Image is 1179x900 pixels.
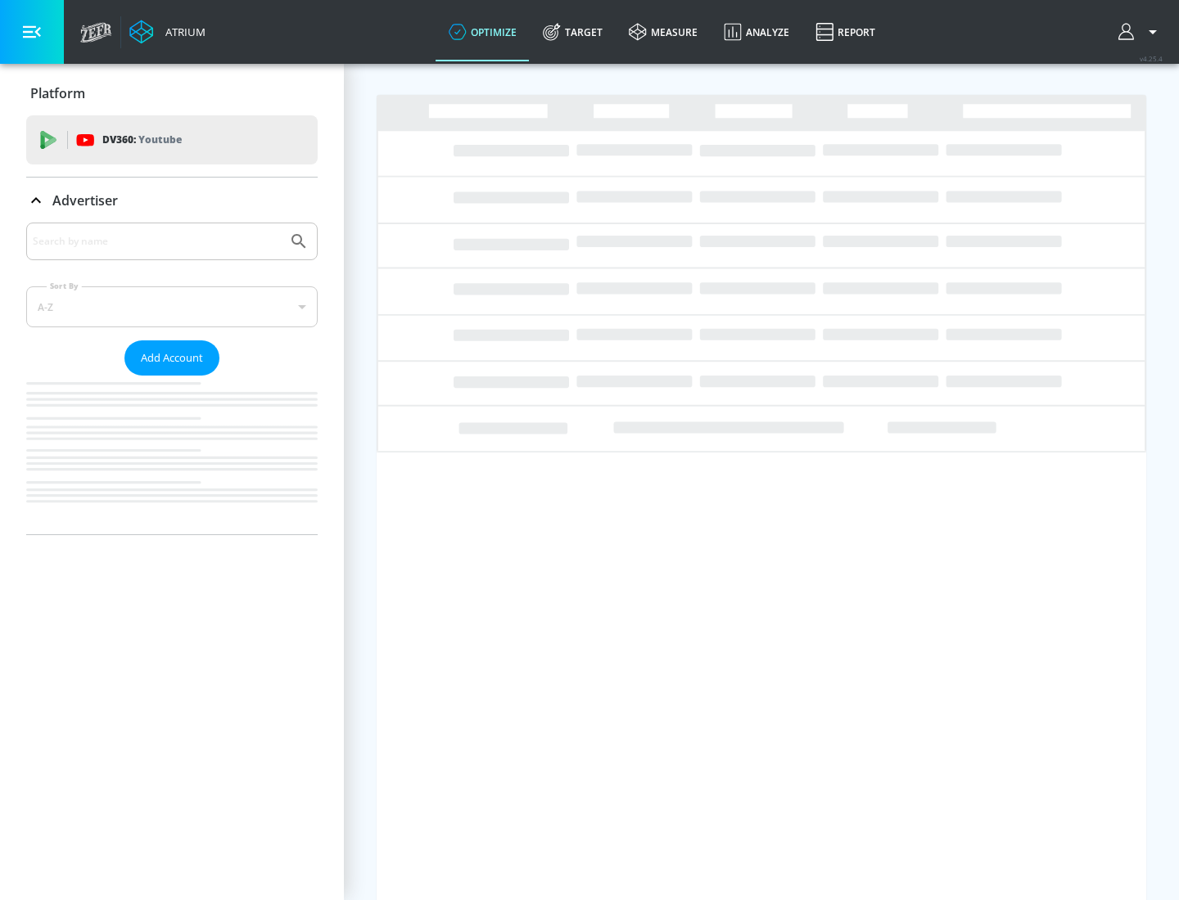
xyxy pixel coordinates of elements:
nav: list of Advertiser [26,376,318,534]
span: v 4.25.4 [1140,54,1163,63]
span: Add Account [141,349,203,367]
div: Platform [26,70,318,116]
div: Advertiser [26,223,318,534]
button: Add Account [124,340,219,376]
label: Sort By [47,281,82,291]
a: Atrium [129,20,206,44]
p: Youtube [138,131,182,148]
a: optimize [436,2,530,61]
a: Report [802,2,888,61]
input: Search by name [33,231,281,252]
a: Target [530,2,616,61]
p: Advertiser [52,191,118,209]
p: Platform [30,84,85,102]
div: DV360: Youtube [26,115,318,164]
div: A-Z [26,286,318,327]
div: Atrium [159,25,206,39]
div: Advertiser [26,178,318,223]
p: DV360: [102,131,182,149]
a: Analyze [711,2,802,61]
a: measure [616,2,711,61]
